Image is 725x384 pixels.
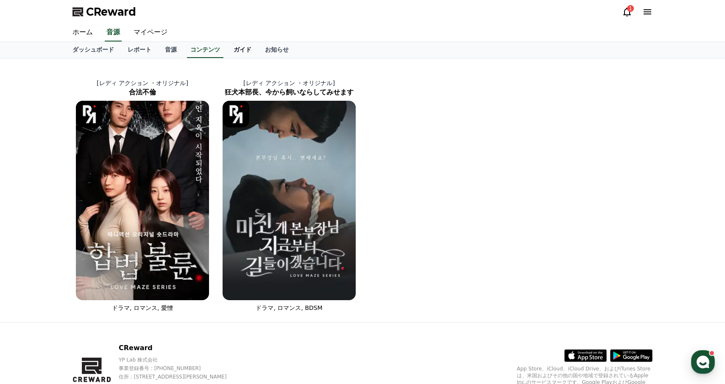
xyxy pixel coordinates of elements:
a: CReward [72,5,136,19]
a: [レディ アクション ・オリジナル] 狂犬本部長、今から飼いならしてみせます 狂犬本部長、今から飼いならしてみせます [object Object] Logo ドラマ, ロマンス, BDSM [216,72,362,319]
a: お知らせ [258,42,296,58]
a: レポート [121,42,158,58]
span: ドラマ, ロマンス, 愛憎 [112,304,173,311]
img: [object Object] Logo [223,101,249,127]
span: 設定 [131,281,141,288]
div: 1 [627,5,634,12]
a: ガイド [227,42,258,58]
img: 狂犬本部長、今から飼いならしてみせます [223,101,356,300]
span: ドラマ, ロマンス, BDSM [256,304,322,311]
a: コンテンツ [187,42,223,58]
a: ホーム [3,268,56,290]
p: 事業登録番号 : [PHONE_NUMBER] [119,365,241,372]
a: 音源 [105,24,122,41]
h2: 合法不倫 [69,87,216,97]
p: [レディ アクション ・オリジナル] [216,79,362,87]
span: CReward [86,5,136,19]
a: ホーム [66,24,100,41]
p: YP Lab 株式会社 [119,356,241,363]
a: 音源 [158,42,184,58]
a: [レディ アクション ・オリジナル] 合法不倫 合法不倫 [object Object] Logo ドラマ, ロマンス, 愛憎 [69,72,216,319]
a: ダッシュボード [66,42,121,58]
a: 1 [622,7,632,17]
span: チャット [72,282,93,288]
h2: 狂犬本部長、今から飼いならしてみせます [216,87,362,97]
a: マイページ [127,24,174,41]
img: 合法不倫 [76,101,209,300]
p: 住所 : [STREET_ADDRESS][PERSON_NAME] [119,373,241,380]
span: ホーム [22,281,37,288]
img: [object Object] Logo [76,101,103,127]
a: チャット [56,268,109,290]
a: 設定 [109,268,163,290]
p: CReward [119,343,241,353]
p: [レディ アクション ・オリジナル] [69,79,216,87]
